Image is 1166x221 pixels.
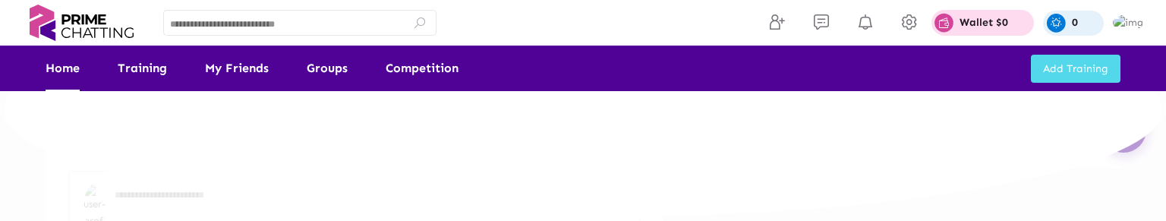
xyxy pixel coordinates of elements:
[1043,62,1108,75] span: Add Training
[1113,14,1143,31] img: img
[118,46,167,91] a: Training
[386,46,459,91] a: Competition
[1072,17,1078,28] p: 0
[23,5,140,41] img: logo
[1031,55,1120,83] button: Add Training
[205,46,269,91] a: My Friends
[46,46,80,91] a: Home
[307,46,348,91] a: Groups
[960,17,1008,28] p: Wallet $0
